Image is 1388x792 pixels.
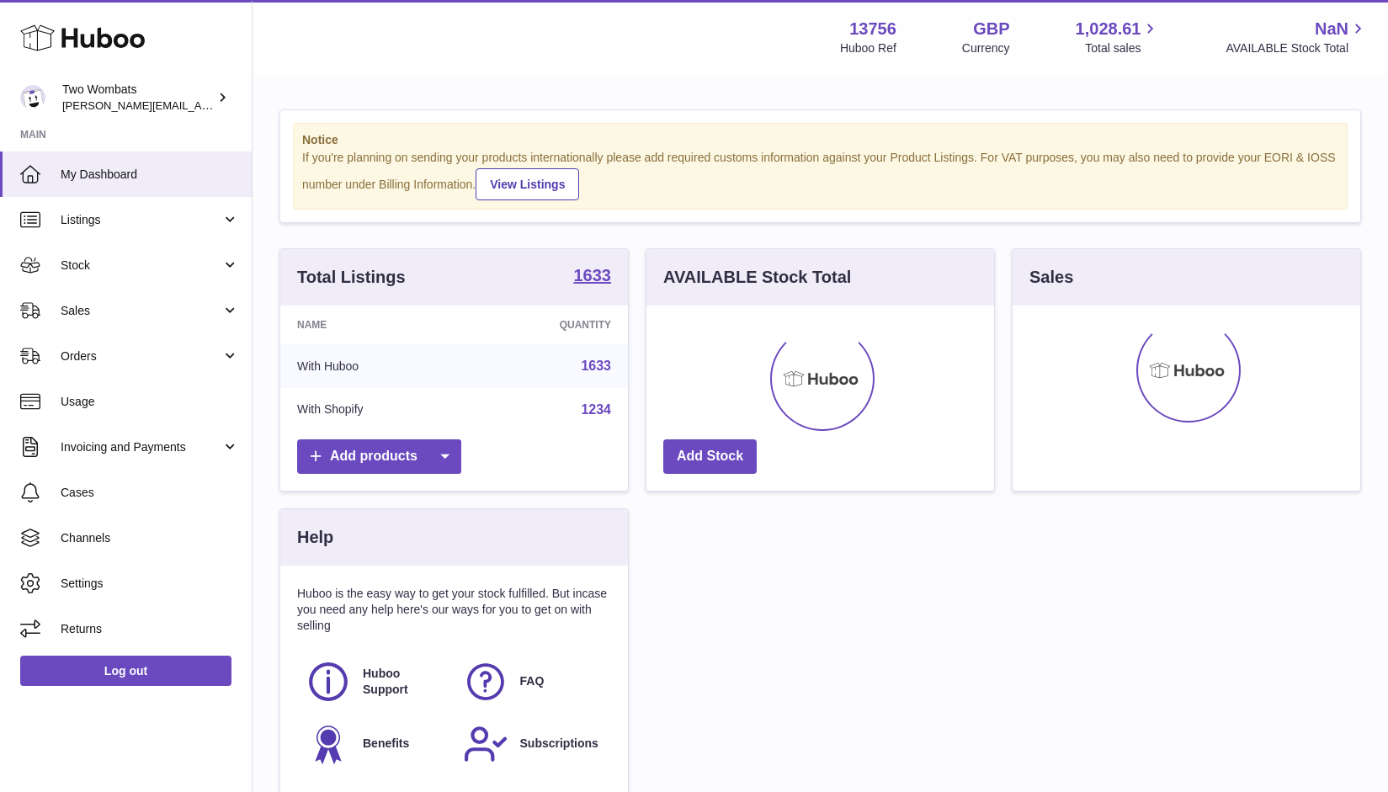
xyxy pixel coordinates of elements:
span: Listings [61,212,221,228]
a: 1,028.61 Total sales [1076,18,1161,56]
a: Subscriptions [463,721,604,767]
span: Orders [61,348,221,364]
a: View Listings [476,168,579,200]
div: Huboo Ref [840,40,896,56]
div: Two Wombats [62,82,214,114]
th: Name [280,306,468,344]
span: Returns [61,621,239,637]
p: Huboo is the easy way to get your stock fulfilled. But incase you need any help here's our ways f... [297,586,611,634]
h3: Sales [1029,266,1073,289]
span: Total sales [1085,40,1160,56]
h3: Total Listings [297,266,406,289]
a: Log out [20,656,231,686]
a: FAQ [463,659,604,704]
a: 1234 [581,402,611,417]
span: AVAILABLE Stock Total [1226,40,1368,56]
th: Quantity [468,306,628,344]
a: 1633 [574,267,612,287]
td: With Huboo [280,344,468,388]
a: Huboo Support [306,659,446,704]
span: Stock [61,258,221,274]
span: NaN [1315,18,1348,40]
span: Settings [61,576,239,592]
span: Huboo Support [363,666,444,698]
span: Channels [61,530,239,546]
h3: Help [297,526,333,549]
span: FAQ [520,673,545,689]
h3: AVAILABLE Stock Total [663,266,851,289]
span: Invoicing and Payments [61,439,221,455]
a: 1633 [581,359,611,373]
a: Benefits [306,721,446,767]
span: Subscriptions [520,736,598,752]
span: 1,028.61 [1076,18,1141,40]
span: Cases [61,485,239,501]
a: Add Stock [663,439,757,474]
strong: 13756 [849,18,896,40]
img: adam.randall@twowombats.com [20,85,45,110]
td: With Shopify [280,388,468,432]
div: Currency [962,40,1010,56]
strong: Notice [302,132,1338,148]
span: Sales [61,303,221,319]
span: Benefits [363,736,409,752]
a: NaN AVAILABLE Stock Total [1226,18,1368,56]
span: [PERSON_NAME][EMAIL_ADDRESS][PERSON_NAME][DOMAIN_NAME] [62,98,428,112]
strong: GBP [973,18,1009,40]
span: Usage [61,394,239,410]
span: My Dashboard [61,167,239,183]
div: If you're planning on sending your products internationally please add required customs informati... [302,150,1338,200]
a: Add products [297,439,461,474]
strong: 1633 [574,267,612,284]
